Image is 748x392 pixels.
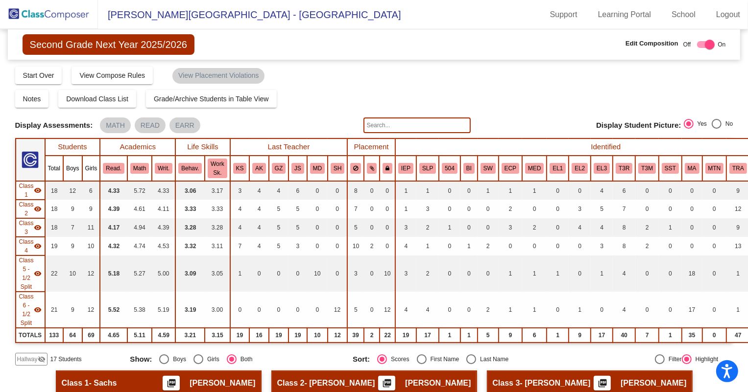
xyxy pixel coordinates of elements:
td: 0 [364,200,380,218]
th: Meets with Social Worker [478,156,499,181]
th: Have been referred to Student Success Team this Year [659,156,682,181]
td: 0 [702,237,727,255]
td: 0 [635,200,659,218]
span: Display Student Picture: [596,121,681,130]
th: Last Teacher [230,138,348,156]
button: JS [291,163,304,174]
td: 4 [249,237,269,255]
td: 1 [499,181,522,200]
td: 0 [702,255,727,292]
button: MA [685,163,700,174]
th: Total [45,156,63,181]
td: 1 [478,181,499,200]
button: Notes [15,90,49,108]
span: Class 1 [19,182,34,199]
td: 3 [289,237,307,255]
td: 0 [547,200,569,218]
td: 1 [522,181,547,200]
th: Girls [82,156,100,181]
button: EL1 [550,163,566,174]
span: Class 5 - 1/2 Split [19,256,34,291]
td: 0 [547,218,569,237]
td: 0 [328,181,347,200]
td: Amanda Blom - Blom [16,218,45,237]
td: 4.61 [127,200,152,218]
td: 5.27 [127,255,152,292]
th: Marree Douglas [307,156,328,181]
th: Gregg Zeidler [269,156,289,181]
td: 3 [591,237,613,255]
td: 0 [547,237,569,255]
td: 4 [249,218,269,237]
mat-icon: picture_as_pdf [381,378,393,392]
td: 1 [547,255,569,292]
td: 4 [416,292,439,328]
td: 5 [289,218,307,237]
td: 0 [682,237,702,255]
td: 0 [439,181,460,200]
td: 0 [478,255,499,292]
td: 1 [230,255,250,292]
td: 4 [269,181,289,200]
td: 0 [682,218,702,237]
td: 4.39 [100,200,127,218]
td: 0 [380,181,395,200]
button: Read. [103,163,124,174]
td: 4.11 [152,200,175,218]
td: Rachel Weiss - Weiss [16,200,45,218]
td: 0 [659,255,682,292]
button: Grade/Archive Students in Table View [146,90,277,108]
th: Keep with teacher [380,156,395,181]
button: EL3 [594,163,610,174]
th: Stephanie Hanna [328,156,347,181]
button: Download Class List [58,90,136,108]
td: 0 [307,237,328,255]
td: 0 [460,181,478,200]
td: 0 [328,255,347,292]
td: 0 [307,200,328,218]
td: 19 [45,237,63,255]
td: 1 [416,181,439,200]
td: 5.52 [100,292,127,328]
td: 3.06 [175,181,205,200]
button: SLP [419,163,436,174]
td: 0 [380,237,395,255]
button: Writ. [155,163,172,174]
td: 4.74 [127,237,152,255]
span: Start Over [23,71,54,79]
td: 3.33 [205,200,230,218]
td: 0 [499,237,522,255]
td: 0 [659,237,682,255]
td: 11 [82,218,100,237]
th: EL Level 1 (Entering) [547,156,569,181]
td: 2 [364,237,380,255]
td: 12 [328,292,347,328]
td: 0 [230,292,250,328]
td: 0 [307,218,328,237]
td: 10 [380,255,395,292]
td: 0 [569,255,591,292]
a: School [664,7,703,23]
mat-icon: visibility [34,270,42,277]
span: Class 4 [19,237,34,255]
td: 0 [569,237,591,255]
td: 0 [380,218,395,237]
td: 5 [269,237,289,255]
mat-icon: picture_as_pdf [166,378,177,392]
td: 6 [82,181,100,200]
mat-icon: visibility [34,242,42,250]
td: Marree Douglas - Douglas [16,255,45,292]
td: 18 [45,181,63,200]
td: 3 [416,200,439,218]
a: Logout [708,7,748,23]
td: 0 [269,292,289,328]
mat-icon: picture_as_pdf [597,378,608,392]
td: 5.00 [152,255,175,292]
td: 3 [569,200,591,218]
button: Print Students Details [594,376,611,391]
td: 10 [307,255,328,292]
td: 1 [395,181,416,200]
td: 0 [307,181,328,200]
td: 0 [364,255,380,292]
td: 3.09 [175,255,205,292]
